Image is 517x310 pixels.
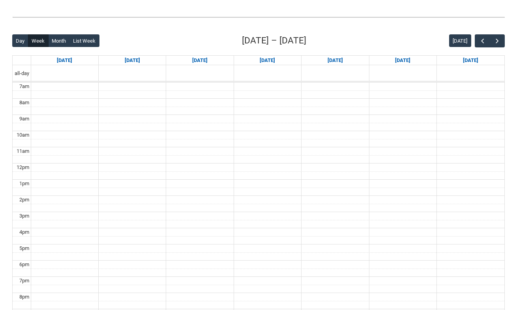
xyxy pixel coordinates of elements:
[123,56,142,65] a: Go to August 25, 2025
[69,34,99,47] button: List Week
[15,131,31,139] div: 10am
[28,34,49,47] button: Week
[12,13,505,21] img: REDU_GREY_LINE
[18,99,31,107] div: 8am
[242,34,306,47] h2: [DATE] – [DATE]
[475,34,490,47] button: Previous Week
[18,196,31,204] div: 2pm
[18,277,31,285] div: 7pm
[13,70,31,77] span: all-day
[18,180,31,188] div: 1pm
[18,228,31,236] div: 4pm
[449,34,471,47] button: [DATE]
[191,56,209,65] a: Go to August 26, 2025
[490,34,505,47] button: Next Week
[393,56,412,65] a: Go to August 29, 2025
[48,34,70,47] button: Month
[55,56,74,65] a: Go to August 24, 2025
[258,56,277,65] a: Go to August 27, 2025
[18,293,31,301] div: 8pm
[15,163,31,171] div: 12pm
[18,115,31,123] div: 9am
[15,147,31,155] div: 11am
[18,261,31,269] div: 6pm
[461,56,480,65] a: Go to August 30, 2025
[18,212,31,220] div: 3pm
[12,34,28,47] button: Day
[326,56,345,65] a: Go to August 28, 2025
[18,244,31,252] div: 5pm
[18,83,31,90] div: 7am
